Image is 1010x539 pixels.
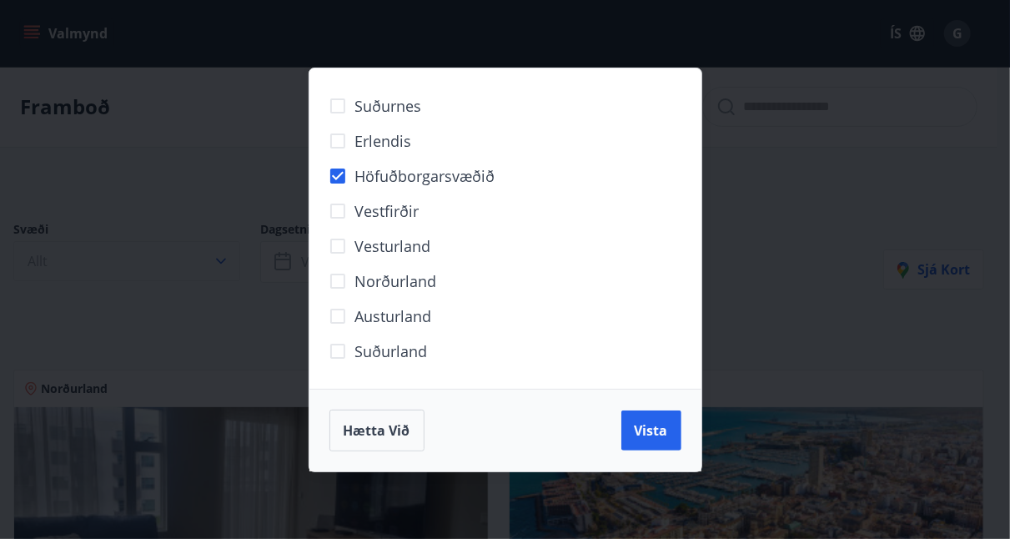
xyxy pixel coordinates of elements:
span: Vista [635,421,668,440]
span: Suðurnes [355,95,422,117]
button: Vista [621,411,681,451]
span: Suðurland [355,340,428,362]
span: Norðurland [355,270,437,292]
span: Austurland [355,305,432,327]
button: Hætta við [329,410,425,451]
span: Vestfirðir [355,200,420,222]
span: Vesturland [355,235,431,257]
span: Erlendis [355,130,412,152]
span: Hætta við [344,421,410,440]
span: Höfuðborgarsvæðið [355,165,495,187]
